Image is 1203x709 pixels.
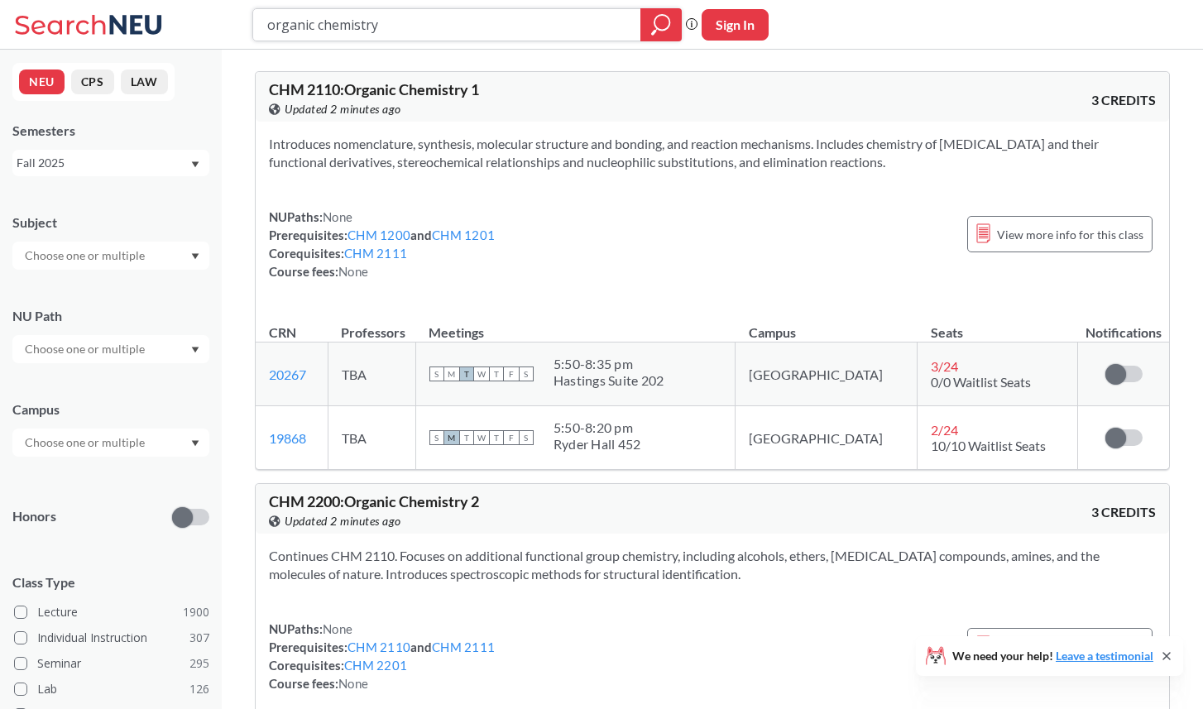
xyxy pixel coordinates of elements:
span: None [323,621,352,636]
span: 295 [189,654,209,673]
span: T [459,366,474,381]
svg: Dropdown arrow [191,440,199,447]
label: Lecture [14,601,209,623]
span: We need your help! [952,650,1153,662]
span: Updated 2 minutes ago [285,100,401,118]
a: CHM 1201 [432,228,495,242]
input: Choose one or multiple [17,433,156,453]
span: View more info for this class [997,224,1143,245]
span: W [474,430,489,445]
td: [GEOGRAPHIC_DATA] [736,406,918,470]
span: 3 / 24 [931,358,958,374]
span: None [338,676,368,691]
div: Campus [12,400,209,419]
span: 3 CREDITS [1091,503,1156,521]
td: TBA [328,406,415,470]
span: 10/10 Waitlist Seats [931,438,1046,453]
label: Individual Instruction [14,627,209,649]
svg: Dropdown arrow [191,253,199,260]
div: Semesters [12,122,209,140]
a: CHM 2111 [432,640,495,654]
a: 19868 [269,430,306,446]
th: Meetings [415,307,735,343]
span: 307 [189,629,209,647]
span: W [474,366,489,381]
div: Hastings Suite 202 [554,372,664,389]
th: Campus [736,307,918,343]
a: CHM 2110 [347,640,410,654]
div: Dropdown arrow [12,242,209,270]
span: 126 [189,680,209,698]
div: Fall 2025Dropdown arrow [12,150,209,176]
span: S [519,366,534,381]
td: TBA [328,343,415,406]
span: M [444,430,459,445]
span: F [504,366,519,381]
span: Updated 2 minutes ago [285,512,401,530]
span: CHM 2200 : Organic Chemistry 2 [269,492,479,510]
span: S [429,430,444,445]
th: Professors [328,307,415,343]
button: LAW [121,69,168,94]
th: Seats [918,307,1078,343]
div: 5:50 - 8:35 pm [554,356,664,372]
span: S [429,366,444,381]
span: Class Type [12,573,209,592]
span: None [338,264,368,279]
label: Seminar [14,653,209,674]
div: NUPaths: Prerequisites: and Corequisites: Course fees: [269,208,495,280]
input: Class, professor, course number, "phrase" [266,11,629,39]
span: 1900 [183,603,209,621]
div: NU Path [12,307,209,325]
div: Fall 2025 [17,154,189,172]
div: magnifying glass [640,8,682,41]
span: M [444,366,459,381]
div: Dropdown arrow [12,335,209,363]
span: T [489,366,504,381]
div: CRN [269,323,296,342]
a: Leave a testimonial [1056,649,1153,663]
span: 2 / 24 [931,422,958,438]
span: 0/0 Waitlist Seats [931,374,1031,390]
section: Continues CHM 2110. Focuses on additional functional group chemistry, including alcohols, ethers,... [269,547,1156,583]
span: T [489,430,504,445]
div: Dropdown arrow [12,429,209,457]
div: 5:50 - 8:20 pm [554,419,641,436]
th: Notifications [1078,307,1169,343]
svg: Dropdown arrow [191,347,199,353]
button: NEU [19,69,65,94]
a: CHM 2111 [344,246,407,261]
label: Lab [14,678,209,700]
div: Ryder Hall 452 [554,436,641,453]
span: S [519,430,534,445]
a: CHM 2201 [344,658,407,673]
span: T [459,430,474,445]
input: Choose one or multiple [17,246,156,266]
button: CPS [71,69,114,94]
span: None [323,209,352,224]
input: Choose one or multiple [17,339,156,359]
svg: Dropdown arrow [191,161,199,168]
div: Subject [12,213,209,232]
a: 20267 [269,366,306,382]
span: F [504,430,519,445]
td: [GEOGRAPHIC_DATA] [736,343,918,406]
p: Honors [12,507,56,526]
svg: magnifying glass [651,13,671,36]
a: CHM 1200 [347,228,410,242]
button: Sign In [702,9,769,41]
div: NUPaths: Prerequisites: and Corequisites: Course fees: [269,620,495,692]
section: Introduces nomenclature, synthesis, molecular structure and bonding, and reaction mechanisms. Inc... [269,135,1156,171]
span: 3 CREDITS [1091,91,1156,109]
span: CHM 2110 : Organic Chemistry 1 [269,80,479,98]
